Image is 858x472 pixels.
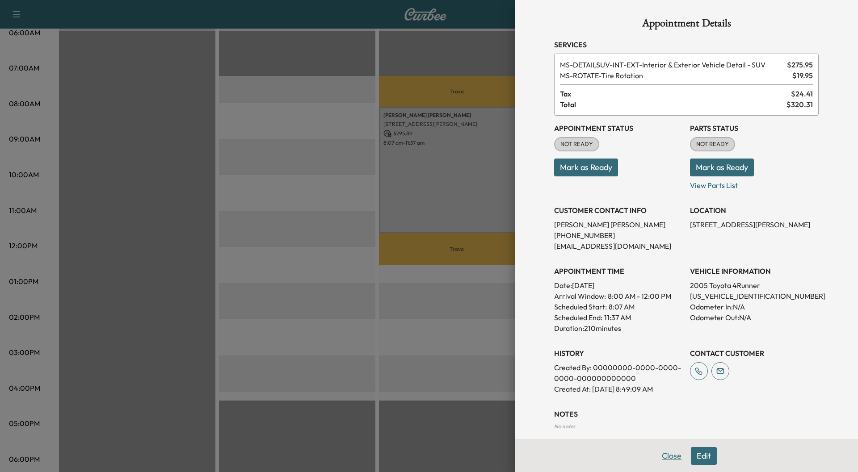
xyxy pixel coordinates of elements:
[787,59,813,70] span: $ 275.95
[792,70,813,81] span: $ 19.95
[690,159,754,176] button: Mark as Ready
[690,291,819,301] p: [US_VEHICLE_IDENTIFICATION_NUMBER]
[690,205,819,216] h3: LOCATION
[554,230,683,241] p: [PHONE_NUMBER]
[554,159,618,176] button: Mark as Ready
[690,176,819,191] p: View Parts List
[554,241,683,251] p: [EMAIL_ADDRESS][DOMAIN_NAME]
[554,409,819,419] h3: NOTES
[554,362,683,384] p: Created By : 00000000-0000-0000-0000-000000000000
[554,301,607,312] p: Scheduled Start:
[560,88,791,99] span: Tax
[690,280,819,291] p: 2005 Toyota 4Runner
[554,423,819,430] div: No notes
[791,88,813,99] span: $ 24.41
[691,140,734,149] span: NOT READY
[554,348,683,359] h3: History
[560,59,783,70] span: Interior & Exterior Vehicle Detail - SUV
[786,99,813,110] span: $ 320.31
[555,140,598,149] span: NOT READY
[554,291,683,301] p: Arrival Window:
[554,18,819,32] h1: Appointment Details
[554,205,683,216] h3: CUSTOMER CONTACT INFO
[554,323,683,334] p: Duration: 210 minutes
[560,99,786,110] span: Total
[691,447,717,465] button: Edit
[554,280,683,291] p: Date: [DATE]
[554,39,819,50] h3: Services
[690,266,819,276] h3: VEHICLE INFORMATION
[554,266,683,276] h3: APPOINTMENT TIME
[604,312,631,323] p: 11:37 AM
[690,123,819,134] h3: Parts Status
[560,70,789,81] span: Tire Rotation
[608,291,671,301] span: 8:00 AM - 12:00 PM
[554,123,683,134] h3: Appointment Status
[690,219,819,230] p: [STREET_ADDRESS][PERSON_NAME]
[554,312,602,323] p: Scheduled End:
[554,384,683,394] p: Created At : [DATE] 8:49:09 AM
[554,219,683,230] p: [PERSON_NAME] [PERSON_NAME]
[609,301,635,312] p: 8:07 AM
[656,447,687,465] button: Close
[690,301,819,312] p: Odometer In: N/A
[690,348,819,359] h3: CONTACT CUSTOMER
[690,312,819,323] p: Odometer Out: N/A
